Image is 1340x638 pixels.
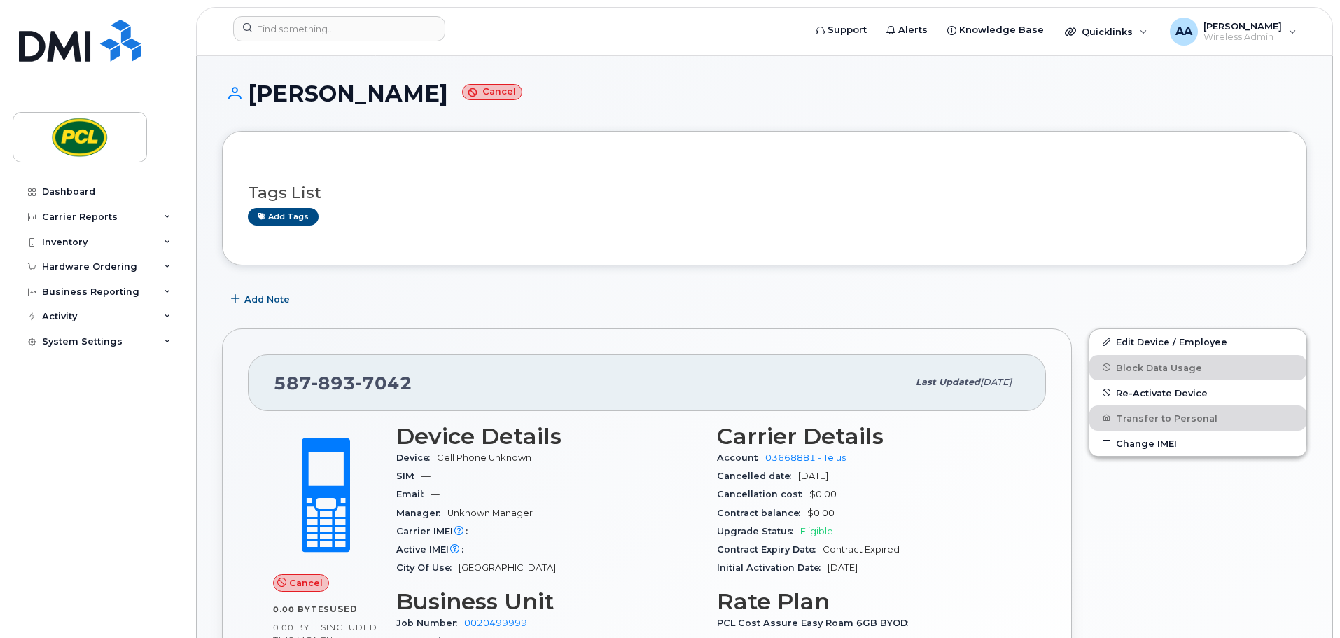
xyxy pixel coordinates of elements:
span: 893 [312,373,356,394]
span: Email [396,489,431,499]
span: SIM [396,471,421,481]
a: Edit Device / Employee [1089,329,1306,354]
span: [DATE] [828,562,858,573]
span: Add Note [244,293,290,306]
span: $0.00 [809,489,837,499]
span: 7042 [356,373,412,394]
h3: Tags List [248,184,1281,202]
span: Cancel [289,576,323,590]
span: Cancelled date [717,471,798,481]
span: Contract balance [717,508,807,518]
span: used [330,604,358,614]
span: 587 [274,373,412,394]
span: Carrier IMEI [396,526,475,536]
span: Contract Expired [823,544,900,555]
span: Cancellation cost [717,489,809,499]
a: 03668881 - Telus [765,452,846,463]
span: 0.00 Bytes [273,604,330,614]
span: $0.00 [807,508,835,518]
button: Re-Activate Device [1089,380,1306,405]
span: Active IMEI [396,544,470,555]
h1: [PERSON_NAME] [222,81,1307,106]
span: [DATE] [798,471,828,481]
a: Add tags [248,208,319,226]
span: Job Number [396,618,464,628]
button: Change IMEI [1089,431,1306,456]
span: — [421,471,431,481]
span: Contract Expiry Date [717,544,823,555]
span: Eligible [800,526,833,536]
span: City Of Use [396,562,459,573]
span: Cell Phone Unknown [437,452,531,463]
button: Add Note [222,286,302,312]
h3: Business Unit [396,589,700,614]
h3: Rate Plan [717,589,1021,614]
span: [DATE] [980,377,1012,387]
span: Upgrade Status [717,526,800,536]
span: Manager [396,508,447,518]
span: — [470,544,480,555]
span: Initial Activation Date [717,562,828,573]
h3: Carrier Details [717,424,1021,449]
span: Unknown Manager [447,508,533,518]
span: — [431,489,440,499]
span: PCL Cost Assure Easy Roam 6GB BYOD [717,618,915,628]
span: Last updated [916,377,980,387]
span: 0.00 Bytes [273,623,326,632]
span: Re-Activate Device [1116,387,1208,398]
span: Account [717,452,765,463]
a: 0020499999 [464,618,527,628]
span: [GEOGRAPHIC_DATA] [459,562,556,573]
small: Cancel [462,84,522,100]
button: Block Data Usage [1089,355,1306,380]
span: Device [396,452,437,463]
span: — [475,526,484,536]
h3: Device Details [396,424,700,449]
button: Transfer to Personal [1089,405,1306,431]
